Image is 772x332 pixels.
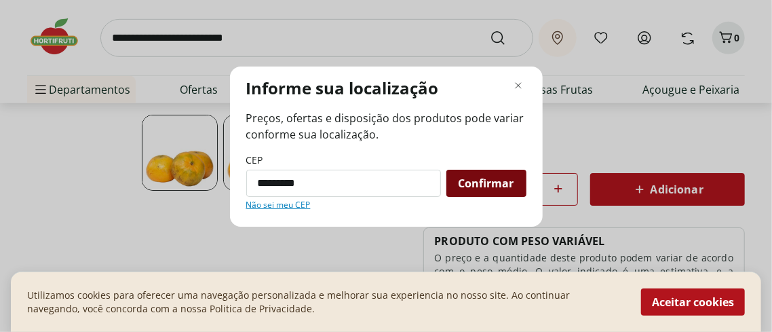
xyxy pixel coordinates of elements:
[510,77,526,94] button: Fechar modal de regionalização
[246,77,439,99] p: Informe sua localização
[246,200,311,210] a: Não sei meu CEP
[246,110,526,143] span: Preços, ofertas e disposição dos produtos pode variar conforme sua localização.
[230,67,543,227] div: Modal de regionalização
[446,170,526,197] button: Confirmar
[459,178,514,189] span: Confirmar
[27,289,625,316] p: Utilizamos cookies para oferecer uma navegação personalizada e melhorar sua experiencia no nosso ...
[246,153,263,167] label: CEP
[641,289,745,316] button: Aceitar cookies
